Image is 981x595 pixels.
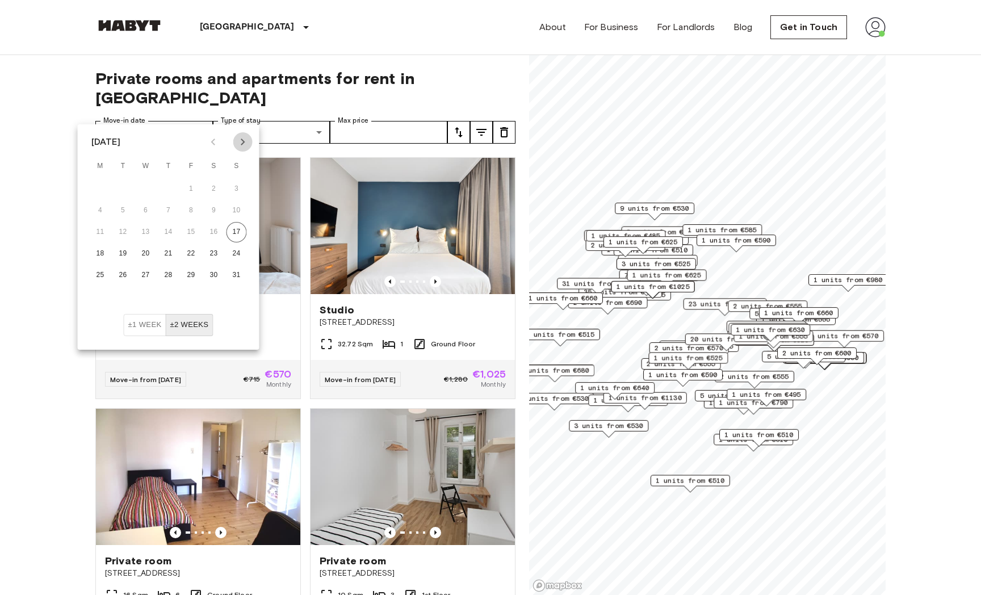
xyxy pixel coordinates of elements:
[227,155,247,178] span: Sunday
[759,307,839,325] div: Map marker
[591,240,660,250] span: 2 units from €565
[470,121,493,144] button: tune
[626,227,695,237] span: 2 units from €610
[682,224,762,242] div: Map marker
[96,409,300,545] img: Marketing picture of unit DE-01-029-04M
[736,325,805,335] span: 1 units from €630
[865,17,886,37] img: avatar
[515,364,594,382] div: Map marker
[728,300,807,318] div: Map marker
[733,301,802,311] span: 2 units from €555
[783,353,867,370] div: Map marker
[615,203,694,220] div: Map marker
[664,341,733,351] span: 4 units from €605
[493,121,515,144] button: tune
[221,116,261,125] label: Type of stay
[165,314,213,336] button: ±2 weeks
[704,397,783,414] div: Map marker
[158,155,179,178] span: Thursday
[609,393,682,403] span: 1 units from €1130
[720,371,789,382] span: 2 units from €555
[91,135,121,149] div: [DATE]
[90,155,111,178] span: Monday
[684,298,767,316] div: Map marker
[715,371,794,388] div: Map marker
[603,236,683,254] div: Map marker
[557,278,640,296] div: Map marker
[384,276,396,287] button: Previous image
[200,20,295,34] p: [GEOGRAPHIC_DATA]
[520,365,589,375] span: 1 units from €680
[656,475,725,485] span: 1 units from €510
[804,330,884,348] div: Map marker
[519,393,589,404] span: 4 units from €530
[700,391,769,401] span: 5 units from €590
[770,15,847,39] a: Get in Touch
[204,155,224,178] span: Saturday
[695,390,774,408] div: Map marker
[754,308,824,319] span: 5 units from €660
[523,292,603,310] div: Map marker
[728,323,808,341] div: Map marker
[430,527,441,538] button: Previous image
[320,554,386,568] span: Private room
[110,375,181,384] span: Move-in from [DATE]
[735,334,814,352] div: Map marker
[614,244,693,262] div: Map marker
[621,227,701,244] div: Map marker
[95,69,515,107] span: Private rooms and apartments for rent in [GEOGRAPHIC_DATA]
[790,353,859,363] span: 6 units from €950
[105,568,291,579] span: [STREET_ADDRESS]
[591,231,660,241] span: 1 units from €485
[338,116,368,125] label: Max price
[233,132,253,152] button: Next month
[619,245,688,255] span: 2 units from €510
[623,255,693,266] span: 3 units from €525
[204,244,224,264] button: 23
[619,270,699,287] div: Map marker
[592,289,671,307] div: Map marker
[430,276,441,287] button: Previous image
[584,20,639,34] a: For Business
[733,324,803,334] span: 1 units from €640
[575,382,655,400] div: Map marker
[320,317,506,328] span: [STREET_ADDRESS]
[310,157,515,399] a: Marketing picture of unit DE-01-481-006-01Previous imagePrevious imageStudio[STREET_ADDRESS]32.72...
[447,121,470,144] button: tune
[732,321,801,332] span: 1 units from €645
[719,429,799,447] div: Map marker
[593,395,663,405] span: 1 units from €570
[767,351,840,362] span: 5 units from €1085
[573,297,643,308] span: 2 units from €690
[266,379,291,389] span: Monthly
[632,270,702,280] span: 1 units from €625
[113,155,133,178] span: Tuesday
[622,259,691,269] span: 3 units from €525
[227,244,247,264] button: 24
[603,392,687,410] div: Map marker
[170,527,181,538] button: Previous image
[244,374,261,384] span: €715
[431,339,476,349] span: Ground Floor
[514,393,594,410] div: Map marker
[617,282,690,292] span: 1 units from €1025
[732,389,801,400] span: 1 units from €495
[709,397,778,408] span: 1 units from €565
[719,397,788,408] span: 1 units from €790
[400,339,403,349] span: 1
[136,265,156,286] button: 27
[702,235,771,245] span: 1 units from €590
[727,323,807,341] div: Map marker
[90,265,111,286] button: 25
[731,324,810,342] div: Map marker
[764,308,833,318] span: 1 units from €660
[648,352,728,370] div: Map marker
[777,347,857,365] div: Map marker
[227,265,247,286] button: 31
[727,389,806,407] div: Map marker
[620,203,689,213] span: 9 units from €530
[521,329,600,346] div: Map marker
[227,222,247,242] button: 17
[124,314,166,336] button: ±1 week
[749,308,829,325] div: Map marker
